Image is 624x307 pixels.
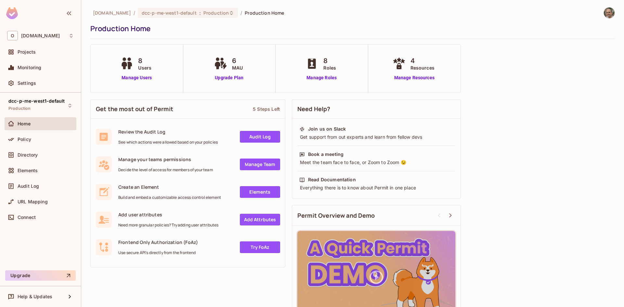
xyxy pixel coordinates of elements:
[253,106,280,112] div: 5 Steps Left
[118,167,213,173] span: Decide the level of access for members of your team
[18,184,39,189] span: Audit Log
[93,10,131,16] span: the active workspace
[96,105,173,113] span: Get the most out of Permit
[297,211,375,220] span: Permit Overview and Demo
[118,250,198,255] span: Use secure API's directly from the frontend
[240,159,280,170] a: Manage Team
[297,105,331,113] span: Need Help?
[6,7,18,19] img: SReyMgAAAABJRU5ErkJggg==
[134,10,135,16] li: /
[118,129,218,135] span: Review the Audit Log
[299,134,453,140] div: Get support from out experts and learn from fellow devs
[323,64,336,71] span: Roles
[118,184,221,190] span: Create an Element
[18,137,31,142] span: Policy
[240,241,280,253] a: Try FoAz
[308,151,344,158] div: Book a meeting
[18,81,36,86] span: Settings
[118,239,198,245] span: Frontend Only Authorization (FoAz)
[18,168,38,173] span: Elements
[391,74,438,81] a: Manage Resources
[118,156,213,162] span: Manage your teams permissions
[118,211,218,218] span: Add user attributes
[8,98,65,104] span: dcc-p-me-west1-default
[18,65,42,70] span: Monitoring
[90,24,612,33] div: Production Home
[410,64,435,71] span: Resources
[299,185,453,191] div: Everything there is to know about Permit in one place
[18,49,36,55] span: Projects
[213,74,246,81] a: Upgrade Plan
[232,56,243,66] span: 6
[18,199,48,204] span: URL Mapping
[299,159,453,166] div: Meet the team face to face, or Zoom to Zoom 😉
[410,56,435,66] span: 4
[138,56,151,66] span: 8
[118,140,218,145] span: See which actions were allowed based on your policies
[119,74,155,81] a: Manage Users
[142,10,197,16] span: dcc-p-me-west1-default
[18,121,31,126] span: Home
[308,126,346,132] div: Join us on Slack
[8,106,31,111] span: Production
[245,10,284,16] span: Production Home
[604,7,615,18] img: Alon Yair
[118,195,221,200] span: Build and embed a customizable access control element
[118,223,218,228] span: Need more granular policies? Try adding user attributes
[7,31,18,40] span: O
[304,74,339,81] a: Manage Roles
[5,270,76,281] button: Upgrade
[240,131,280,143] a: Audit Log
[323,56,336,66] span: 8
[308,176,356,183] div: Read Documentation
[203,10,229,16] span: Production
[18,152,38,158] span: Directory
[232,64,243,71] span: MAU
[138,64,151,71] span: Users
[18,215,36,220] span: Connect
[240,186,280,198] a: Elements
[21,33,60,38] span: Workspace: onvego.com
[199,10,201,16] span: :
[240,10,242,16] li: /
[18,294,52,299] span: Help & Updates
[240,214,280,225] a: Add Attrbutes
